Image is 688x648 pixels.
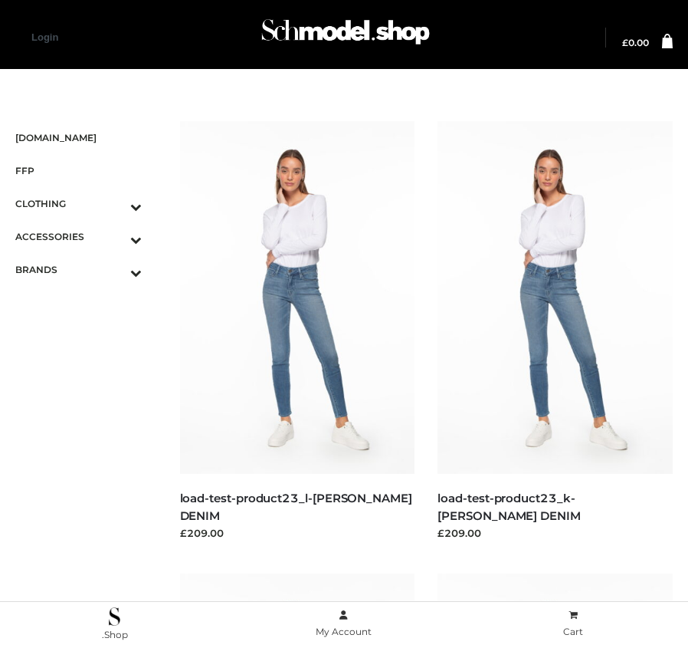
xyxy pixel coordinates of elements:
span: ACCESSORIES [15,228,142,245]
a: BRANDSToggle Submenu [15,253,142,286]
a: £0.00 [622,38,649,48]
img: .Shop [109,607,120,626]
div: £209.00 [437,525,673,541]
bdi: 0.00 [622,37,649,48]
span: BRANDS [15,261,142,278]
a: Schmodel Admin 964 [254,13,434,63]
a: Cart [459,607,688,641]
a: ACCESSORIESToggle Submenu [15,220,142,253]
a: FFP [15,154,142,187]
a: [DOMAIN_NAME] [15,121,142,154]
span: [DOMAIN_NAME] [15,129,142,146]
div: £209.00 [180,525,415,541]
a: Login [31,31,58,43]
button: Toggle Submenu [88,220,142,253]
a: load-test-product23_k-[PERSON_NAME] DENIM [437,491,581,523]
span: My Account [316,626,372,637]
a: My Account [229,607,458,641]
a: load-test-product23_l-[PERSON_NAME] DENIM [180,491,412,523]
button: Toggle Submenu [88,253,142,286]
span: CLOTHING [15,195,142,212]
span: £ [622,37,628,48]
img: Schmodel Admin 964 [257,8,434,63]
a: CLOTHINGToggle Submenu [15,187,142,220]
span: Cart [563,626,583,637]
span: .Shop [102,629,128,640]
span: FFP [15,162,142,179]
button: Toggle Submenu [88,187,142,220]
